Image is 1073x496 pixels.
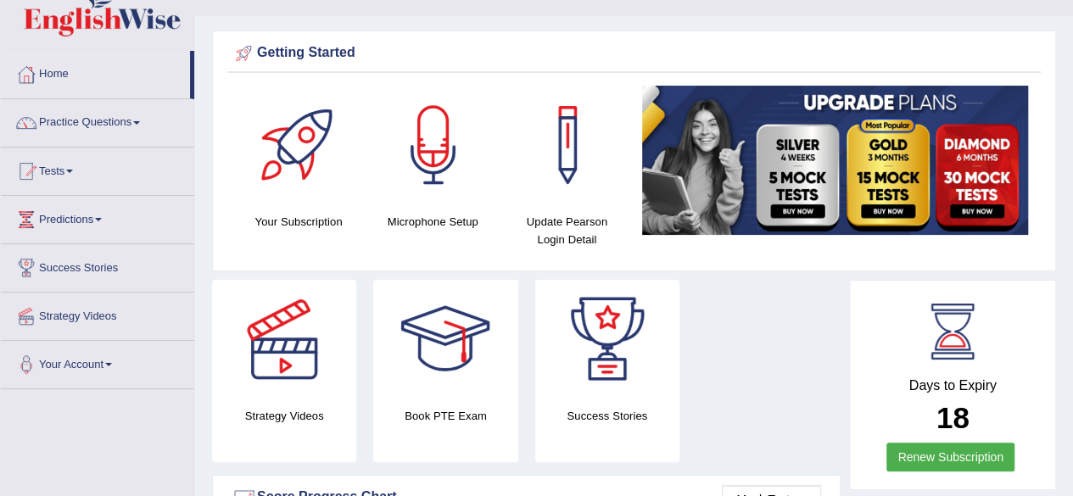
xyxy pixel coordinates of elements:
[373,407,517,425] h4: Book PTE Exam
[936,401,970,434] b: 18
[1,196,194,238] a: Predictions
[1,51,190,93] a: Home
[240,213,357,231] h4: Your Subscription
[886,443,1014,471] a: Renew Subscription
[1,99,194,142] a: Practice Questions
[508,213,625,248] h4: Update Pearson Login Detail
[1,244,194,287] a: Success Stories
[1,148,194,190] a: Tests
[535,407,679,425] h4: Success Stories
[869,378,1037,393] h4: Days to Expiry
[374,213,491,231] h4: Microphone Setup
[1,293,194,335] a: Strategy Videos
[212,407,356,425] h4: Strategy Videos
[642,86,1028,235] img: small5.jpg
[1,341,194,383] a: Your Account
[232,41,1037,66] div: Getting Started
